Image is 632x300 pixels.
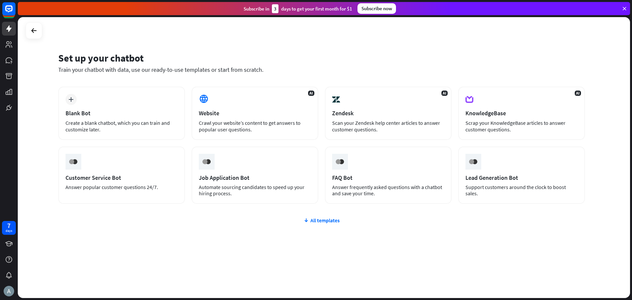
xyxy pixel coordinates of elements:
[357,3,396,14] div: Subscribe now
[244,4,352,13] div: Subscribe in days to get your first month for $1
[7,223,11,229] div: 7
[2,221,16,235] a: 7 days
[6,229,12,233] div: days
[272,4,278,13] div: 3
